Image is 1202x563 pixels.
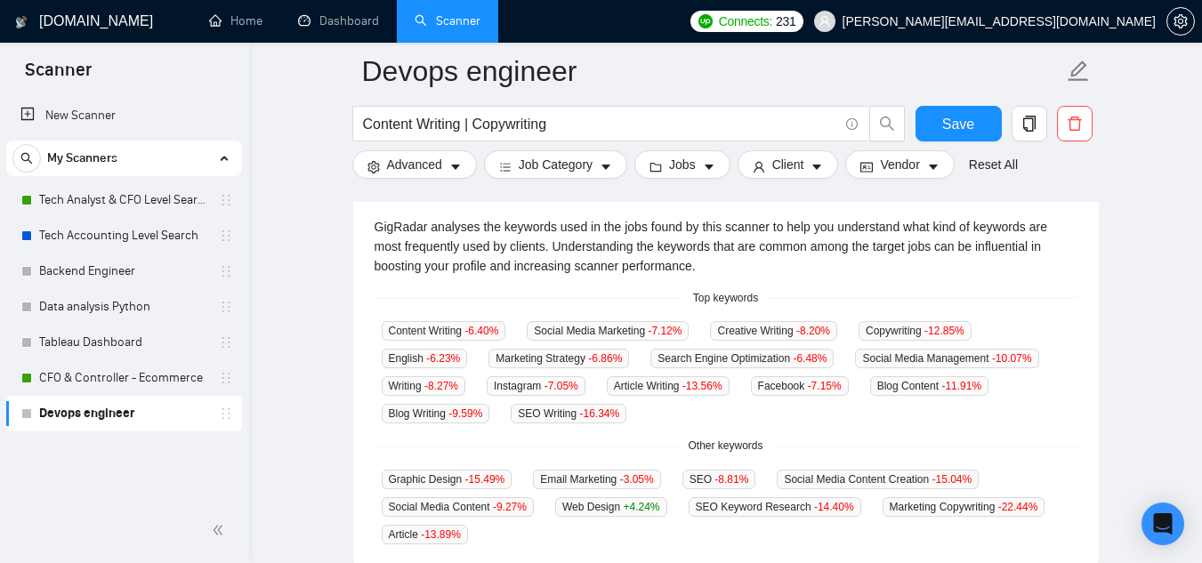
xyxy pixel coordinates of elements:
[634,150,730,179] button: folderJobscaret-down
[449,160,462,173] span: caret-down
[511,404,626,423] span: SEO Writing
[487,376,585,396] span: Instagram
[738,150,839,179] button: userClientcaret-down
[212,521,230,539] span: double-left
[499,160,512,173] span: bars
[649,160,662,173] span: folder
[415,13,480,28] a: searchScanner
[924,325,964,337] span: -12.85 %
[814,501,854,513] span: -14.40 %
[382,470,512,489] span: Graphic Design
[219,193,233,207] span: holder
[39,396,208,431] a: Devops engineer
[39,182,208,218] a: Tech Analyst & CFO Level Search
[1166,7,1195,36] button: setting
[600,160,612,173] span: caret-down
[219,300,233,314] span: holder
[219,264,233,278] span: holder
[682,380,722,392] span: -13.56 %
[555,497,667,517] span: Web Design
[15,8,28,36] img: logo
[969,155,1018,174] a: Reset All
[698,14,713,28] img: upwork-logo.png
[219,229,233,243] span: holder
[39,325,208,360] a: Tableau Dashboard
[714,473,748,486] span: -8.81 %
[607,376,730,396] span: Article Writing
[39,360,208,396] a: CFO & Controller - Ecommerce
[648,325,682,337] span: -7.12 %
[424,380,458,392] span: -8.27 %
[464,325,498,337] span: -6.40 %
[932,473,972,486] span: -15.04 %
[677,438,773,454] span: Other keywords
[382,404,490,423] span: Blog Writing
[776,12,795,31] span: 231
[682,470,756,489] span: SEO
[650,349,834,368] span: Search Engine Optimization
[363,113,838,135] input: Search Freelance Jobs...
[855,349,1038,368] span: Social Media Management
[11,57,106,94] span: Scanner
[927,160,940,173] span: caret-down
[1057,106,1093,141] button: delete
[588,352,622,365] span: -6.86 %
[465,473,505,486] span: -15.49 %
[6,98,242,133] li: New Scanner
[682,290,769,307] span: Top keywords
[777,470,979,489] span: Social Media Content Creation
[298,13,379,28] a: dashboardDashboard
[1012,116,1046,132] span: copy
[860,160,873,173] span: idcard
[421,528,461,541] span: -13.89 %
[426,352,460,365] span: -6.23 %
[39,218,208,253] a: Tech Accounting Level Search
[13,152,40,165] span: search
[819,15,831,28] span: user
[808,380,842,392] span: -7.15 %
[39,289,208,325] a: Data analysis Python
[859,321,972,341] span: Copywriting
[527,321,689,341] span: Social Media Marketing
[703,160,715,173] span: caret-down
[484,150,627,179] button: barsJob Categorycaret-down
[6,141,242,431] li: My Scanners
[533,470,660,489] span: Email Marketing
[845,150,954,179] button: idcardVendorcaret-down
[669,155,696,174] span: Jobs
[869,106,905,141] button: search
[689,497,861,517] span: SEO Keyword Research
[12,144,41,173] button: search
[219,406,233,421] span: holder
[519,155,593,174] span: Job Category
[916,106,1002,141] button: Save
[719,12,772,31] span: Connects:
[623,501,659,513] span: +4.24 %
[883,497,1045,517] span: Marketing Copywriting
[375,217,1077,276] div: GigRadar analyses the keywords used in the jobs found by this scanner to help you understand what...
[751,376,849,396] span: Facebook
[772,155,804,174] span: Client
[382,525,468,544] span: Article
[352,150,477,179] button: settingAdvancedcaret-down
[811,160,823,173] span: caret-down
[620,473,654,486] span: -3.05 %
[20,98,228,133] a: New Scanner
[992,352,1032,365] span: -10.07 %
[448,407,482,420] span: -9.59 %
[793,352,827,365] span: -6.48 %
[219,371,233,385] span: holder
[382,376,466,396] span: Writing
[47,141,117,176] span: My Scanners
[1058,116,1092,132] span: delete
[1012,106,1047,141] button: copy
[870,116,904,132] span: search
[219,335,233,350] span: holder
[998,501,1038,513] span: -22.44 %
[362,49,1063,93] input: Scanner name...
[488,349,629,368] span: Marketing Strategy
[209,13,262,28] a: homeHome
[710,321,837,341] span: Creative Writing
[382,321,506,341] span: Content Writing
[367,160,380,173] span: setting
